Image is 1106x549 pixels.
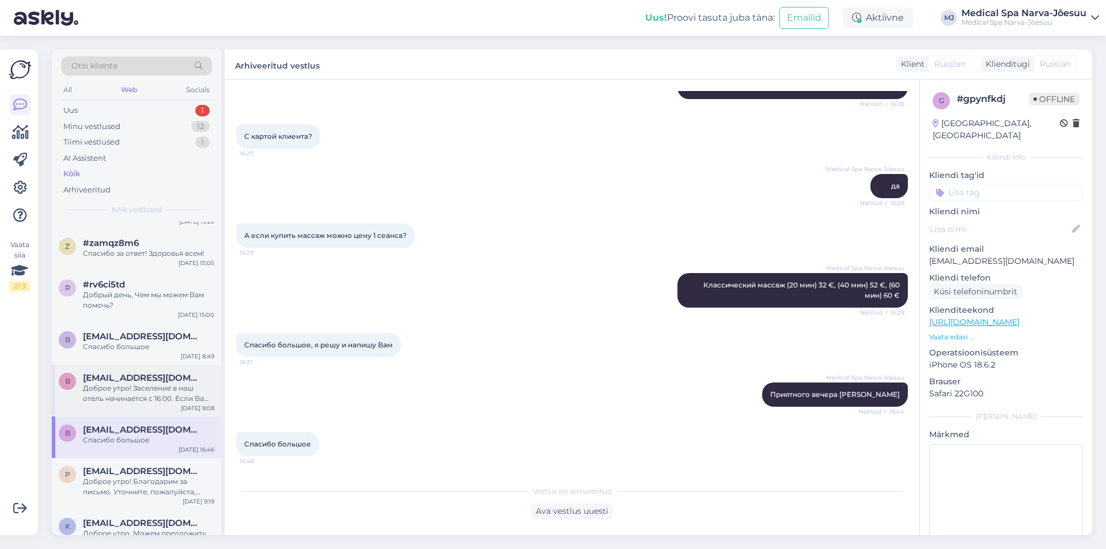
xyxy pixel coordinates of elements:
[859,407,904,416] span: Nähtud ✓ 16:44
[929,304,1083,316] p: Klienditeekond
[961,9,1086,18] div: Medical Spa Narva-Jõesuu
[178,311,214,319] div: [DATE] 15:00
[9,240,30,291] div: Vaata siia
[195,105,210,116] div: 1
[83,466,203,476] span: planeta37@mail.ru
[826,373,904,382] span: Medical Spa Narva-Jõesuu
[860,100,904,108] span: Nähtud ✓ 16:26
[179,445,214,454] div: [DATE] 16:46
[941,10,957,26] div: MJ
[65,377,70,385] span: b
[240,149,283,158] span: 16:27
[83,383,214,404] div: Доброе утро! Заселение в наш отель начинается с 16:00. Если Ваш номер будет готов раньше, мы с уд...
[930,223,1070,236] input: Lisa nimi
[65,470,70,479] span: p
[929,206,1083,218] p: Kliendi nimi
[645,12,667,23] b: Uus!
[83,425,203,435] span: brigitta5@list.ru
[65,522,70,531] span: k
[181,352,214,361] div: [DATE] 8:49
[240,358,283,366] span: 16:31
[770,390,900,399] span: Приятного вечера [PERSON_NAME]
[244,440,311,448] span: Спасибо большое
[929,243,1083,255] p: Kliendi email
[83,476,214,497] div: Доброе утро! Благодарим за письмо. Уточните, пожалуйста, желаемые даты размещения, а также по как...
[1029,93,1080,105] span: Offline
[981,58,1030,70] div: Klienditugi
[83,290,214,311] div: Добрый день, Чем мы можем Вам помочь?
[119,82,139,97] div: Web
[195,137,210,148] div: 1
[703,281,902,300] span: Классический массаж (20 мин) 32 €, (40 мин) 52 €, (60 мин) 60 €
[531,503,613,519] div: Ava vestlus uuesti
[83,279,125,290] span: #rv6ci5td
[826,264,904,272] span: Medical Spa Narva-Jõesuu
[83,238,139,248] span: #zamqz8m6
[179,217,214,226] div: [DATE] 19:26
[63,121,120,132] div: Minu vestlused
[63,137,120,148] div: Tiimi vestlused
[9,281,30,291] div: 2 / 3
[63,153,106,164] div: AI Assistent
[112,205,162,215] span: Kõik vestlused
[533,486,612,497] span: Vestlus on arhiveeritud
[83,528,214,549] div: Доброе утро. Можем предложить Вам размещение с 03.09-04.09 по пакету: 1.мини-пакет "Здоровье" -ст...
[929,359,1083,371] p: iPhone OS 18.6.2
[65,335,70,344] span: b
[65,429,70,437] span: b
[244,340,393,349] span: Спасибо большое, я решу и напишу Вам
[83,518,203,528] span: kannuka25@gmail.com
[83,248,214,259] div: Спасибо за ответ! Здоровья всем!
[896,58,925,70] div: Klient
[843,7,913,28] div: Aktiivne
[860,308,904,317] span: Nähtud ✓ 16:29
[240,457,283,465] span: 16:46
[1040,58,1071,70] span: Russian
[83,342,214,352] div: Спасибо большое
[929,411,1083,422] div: [PERSON_NAME]
[929,388,1083,400] p: Safari 22G100
[929,272,1083,284] p: Kliendi telefon
[183,497,214,506] div: [DATE] 9:19
[244,132,312,141] span: С картой клиента?
[235,56,320,72] label: Arhiveeritud vestlus
[891,181,900,190] span: да
[957,92,1029,106] div: # gpynfkdj
[939,96,944,105] span: g
[929,347,1083,359] p: Operatsioonisüsteem
[929,152,1083,162] div: Kliendi info
[83,373,203,383] span: britkelder@gmail.com
[929,284,1022,300] div: Küsi telefoninumbrit
[63,184,111,196] div: Arhiveeritud
[929,429,1083,441] p: Märkmed
[240,248,283,257] span: 16:29
[181,404,214,412] div: [DATE] 8:08
[929,255,1083,267] p: [EMAIL_ADDRESS][DOMAIN_NAME]
[645,11,775,25] div: Proovi tasuta juba täna:
[929,332,1083,342] p: Vaata edasi ...
[63,105,78,116] div: Uus
[779,7,829,29] button: Emailid
[61,82,74,97] div: All
[65,283,70,292] span: r
[244,231,407,240] span: А если купить массаж можно цену 1 сеанса?
[933,118,1060,142] div: [GEOGRAPHIC_DATA], [GEOGRAPHIC_DATA]
[63,168,80,180] div: Kõik
[65,242,70,251] span: z
[929,376,1083,388] p: Brauser
[191,121,210,132] div: 12
[83,331,203,342] span: brigitta5@list.ru
[179,259,214,267] div: [DATE] 15:05
[961,9,1099,27] a: Medical Spa Narva-JõesuuMedical Spa Narva-Jõesuu
[934,58,965,70] span: Russian
[71,60,118,72] span: Otsi kliente
[961,18,1086,27] div: Medical Spa Narva-Jõesuu
[9,59,31,81] img: Askly Logo
[83,435,214,445] div: Спасибо большое
[826,165,904,173] span: Medical Spa Narva-Jõesuu
[929,169,1083,181] p: Kliendi tag'id
[184,82,212,97] div: Socials
[929,184,1083,201] input: Lisa tag
[929,317,1020,327] a: [URL][DOMAIN_NAME]
[860,199,904,207] span: Nähtud ✓ 16:28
